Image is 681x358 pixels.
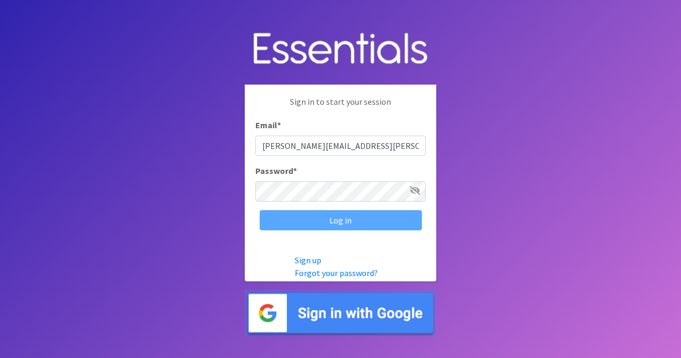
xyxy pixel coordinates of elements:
[245,290,436,336] img: Sign in with Google
[293,165,297,176] abbr: required
[277,120,281,130] abbr: required
[255,95,426,119] p: Sign in to start your session
[255,164,297,177] label: Password
[255,119,281,131] label: Email
[295,268,378,278] a: Forgot your password?
[245,22,436,77] img: Human Essentials
[295,255,321,265] a: Sign up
